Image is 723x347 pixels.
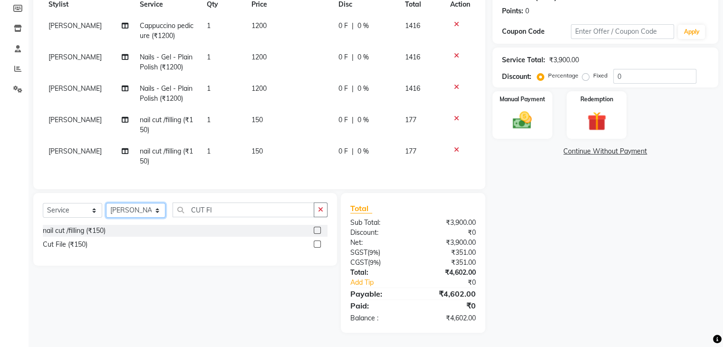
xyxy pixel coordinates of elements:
[140,147,193,165] span: nail cut /filling (₹150)
[494,146,716,156] a: Continue Without Payment
[580,95,613,104] label: Redemption
[369,249,378,256] span: 9%
[207,53,211,61] span: 1
[413,258,483,268] div: ₹351.00
[338,21,348,31] span: 0 F
[343,258,413,268] div: ( )
[338,84,348,94] span: 0 F
[413,218,483,228] div: ₹3,900.00
[343,228,413,238] div: Discount:
[251,147,263,155] span: 150
[405,116,416,124] span: 177
[500,95,545,104] label: Manual Payment
[405,53,420,61] span: 1416
[43,226,106,236] div: nail cut /filling (₹150)
[338,146,348,156] span: 0 F
[581,109,612,133] img: _gift.svg
[338,52,348,62] span: 0 F
[140,116,193,134] span: nail cut /filling (₹150)
[413,300,483,311] div: ₹0
[357,146,369,156] span: 0 %
[352,21,354,31] span: |
[140,84,193,103] span: Nails - Gel - Plain Polish (₹1200)
[343,268,413,278] div: Total:
[507,109,538,131] img: _cash.svg
[357,21,369,31] span: 0 %
[357,52,369,62] span: 0 %
[251,53,267,61] span: 1200
[343,288,413,299] div: Payable:
[343,313,413,323] div: Balance :
[173,202,314,217] input: Search or Scan
[343,248,413,258] div: ( )
[502,55,545,65] div: Service Total:
[357,84,369,94] span: 0 %
[413,288,483,299] div: ₹4,602.00
[343,278,424,288] a: Add Tip
[343,218,413,228] div: Sub Total:
[678,25,705,39] button: Apply
[251,84,267,93] span: 1200
[140,53,193,71] span: Nails - Gel - Plain Polish (₹1200)
[207,21,211,30] span: 1
[502,72,531,82] div: Discount:
[405,84,420,93] span: 1416
[502,6,523,16] div: Points:
[251,21,267,30] span: 1200
[140,21,193,40] span: Cappuccino pedicure (₹1200)
[370,259,379,266] span: 9%
[343,238,413,248] div: Net:
[352,115,354,125] span: |
[502,27,571,37] div: Coupon Code
[413,238,483,248] div: ₹3,900.00
[593,71,607,80] label: Fixed
[357,115,369,125] span: 0 %
[48,116,102,124] span: [PERSON_NAME]
[405,147,416,155] span: 177
[207,84,211,93] span: 1
[352,84,354,94] span: |
[352,146,354,156] span: |
[413,268,483,278] div: ₹4,602.00
[48,21,102,30] span: [PERSON_NAME]
[207,116,211,124] span: 1
[413,228,483,238] div: ₹0
[350,258,368,267] span: CGST
[48,147,102,155] span: [PERSON_NAME]
[207,147,211,155] span: 1
[350,248,367,257] span: SGST
[43,240,87,250] div: Cut File (₹150)
[338,115,348,125] span: 0 F
[548,71,578,80] label: Percentage
[48,53,102,61] span: [PERSON_NAME]
[350,203,372,213] span: Total
[405,21,420,30] span: 1416
[549,55,579,65] div: ₹3,900.00
[525,6,529,16] div: 0
[413,248,483,258] div: ₹351.00
[424,278,482,288] div: ₹0
[343,300,413,311] div: Paid:
[48,84,102,93] span: [PERSON_NAME]
[352,52,354,62] span: |
[413,313,483,323] div: ₹4,602.00
[571,24,675,39] input: Enter Offer / Coupon Code
[251,116,263,124] span: 150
